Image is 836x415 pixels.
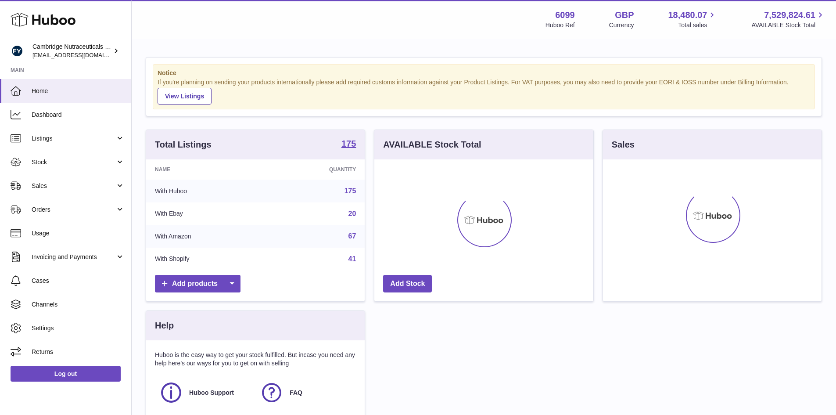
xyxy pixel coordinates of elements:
p: Huboo is the easy way to get your stock fulfilled. But incase you need any help here's our ways f... [155,351,356,368]
th: Name [146,159,266,180]
td: With Ebay [146,202,266,225]
a: 67 [348,232,356,240]
a: Log out [11,366,121,382]
span: 18,480.07 [668,9,707,21]
strong: Notice [158,69,810,77]
a: 7,529,824.61 AVAILABLE Stock Total [751,9,825,29]
a: 41 [348,255,356,263]
div: Huboo Ref [545,21,575,29]
a: 20 [348,210,356,217]
span: AVAILABLE Stock Total [751,21,825,29]
span: Cases [32,277,125,285]
span: Orders [32,206,115,214]
span: Huboo Support [189,389,234,397]
a: 175 [341,139,356,150]
span: Listings [32,134,115,143]
td: With Huboo [146,180,266,202]
span: Returns [32,348,125,356]
span: [EMAIL_ADDRESS][DOMAIN_NAME] [32,51,129,58]
a: 175 [344,187,356,195]
a: 18,480.07 Total sales [668,9,717,29]
a: Huboo Support [159,381,251,404]
h3: Help [155,320,174,332]
td: With Amazon [146,225,266,248]
h3: Sales [612,139,635,151]
span: Dashboard [32,111,125,119]
span: Sales [32,182,115,190]
strong: 175 [341,139,356,148]
span: 7,529,824.61 [764,9,815,21]
div: If you're planning on sending your products internationally please add required customs informati... [158,78,810,105]
img: huboo@camnutra.com [11,44,24,58]
td: With Shopify [146,248,266,271]
h3: Total Listings [155,139,212,151]
div: Currency [609,21,634,29]
span: Home [32,87,125,95]
a: Add Stock [383,275,432,293]
h3: AVAILABLE Stock Total [383,139,481,151]
span: FAQ [290,389,302,397]
span: Total sales [678,21,717,29]
a: Add products [155,275,240,293]
span: Channels [32,300,125,309]
span: Invoicing and Payments [32,253,115,261]
div: Cambridge Nutraceuticals Ltd [32,43,111,59]
a: FAQ [260,381,352,404]
strong: GBP [615,9,634,21]
th: Quantity [266,159,365,180]
strong: 6099 [555,9,575,21]
span: Usage [32,229,125,238]
a: View Listings [158,88,212,105]
span: Stock [32,158,115,166]
span: Settings [32,324,125,332]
